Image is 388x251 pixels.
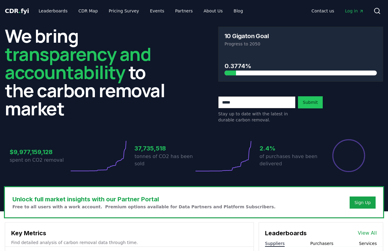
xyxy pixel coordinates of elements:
[104,5,144,16] a: Pricing Survey
[5,41,151,84] span: transparency and accountability
[310,240,334,246] button: Purchasers
[359,240,377,246] button: Services
[358,230,377,237] a: View All
[218,111,296,123] p: Stay up to date with the latest in durable carbon removal.
[11,239,247,246] p: Find detailed analysis of carbon removal data through time.
[260,144,319,153] h3: 2.4%
[5,7,29,15] span: CDR fyi
[354,200,371,206] a: Sign Up
[225,61,377,71] h3: 0.3774%
[11,229,247,238] h3: Key Metrics
[134,144,194,153] h3: 37,735,518
[12,204,276,210] p: Free to all users with a work account. Premium options available for Data Partners and Platform S...
[229,5,248,16] a: Blog
[145,5,169,16] a: Events
[199,5,228,16] a: About Us
[34,5,248,16] nav: Main
[5,27,170,117] h2: We bring to the carbon removal market
[225,33,269,39] h3: 10 Gigaton Goal
[12,195,276,204] h3: Unlock full market insights with our Partner Portal
[74,5,103,16] a: CDR Map
[10,147,69,157] h3: $9,977,159,128
[260,153,319,167] p: of purchases have been delivered
[134,153,194,167] p: tonnes of CO2 has been sold
[350,197,376,209] button: Sign Up
[265,229,307,238] h3: Leaderboards
[5,7,29,15] a: CDR.fyi
[34,5,73,16] a: Leaderboards
[265,240,285,246] button: Suppliers
[170,5,198,16] a: Partners
[307,5,369,16] nav: Main
[332,139,366,173] div: Percentage of sales delivered
[307,5,339,16] a: Contact us
[19,7,21,15] span: .
[225,41,377,47] p: Progress to 2050
[345,8,364,14] span: Log in
[340,5,369,16] a: Log in
[10,157,69,164] p: spent on CO2 removal
[298,96,323,108] button: Submit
